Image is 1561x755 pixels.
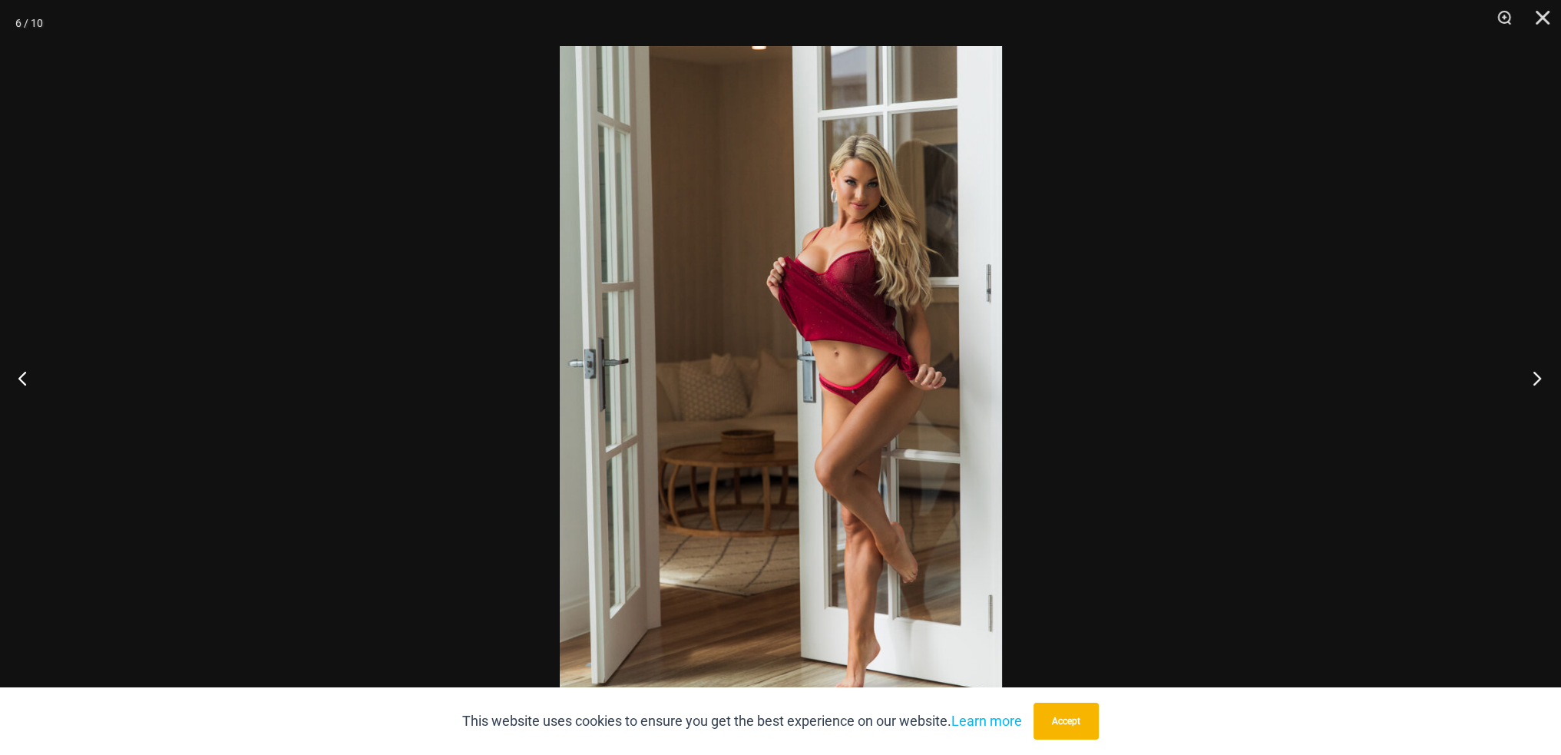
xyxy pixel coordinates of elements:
[951,713,1022,729] a: Learn more
[560,46,1002,709] img: Guilty Pleasures Red 1260 Slip 6045 Thong 02
[462,710,1022,733] p: This website uses cookies to ensure you get the best experience on our website.
[15,12,43,35] div: 6 / 10
[1503,339,1561,416] button: Next
[1034,703,1099,740] button: Accept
